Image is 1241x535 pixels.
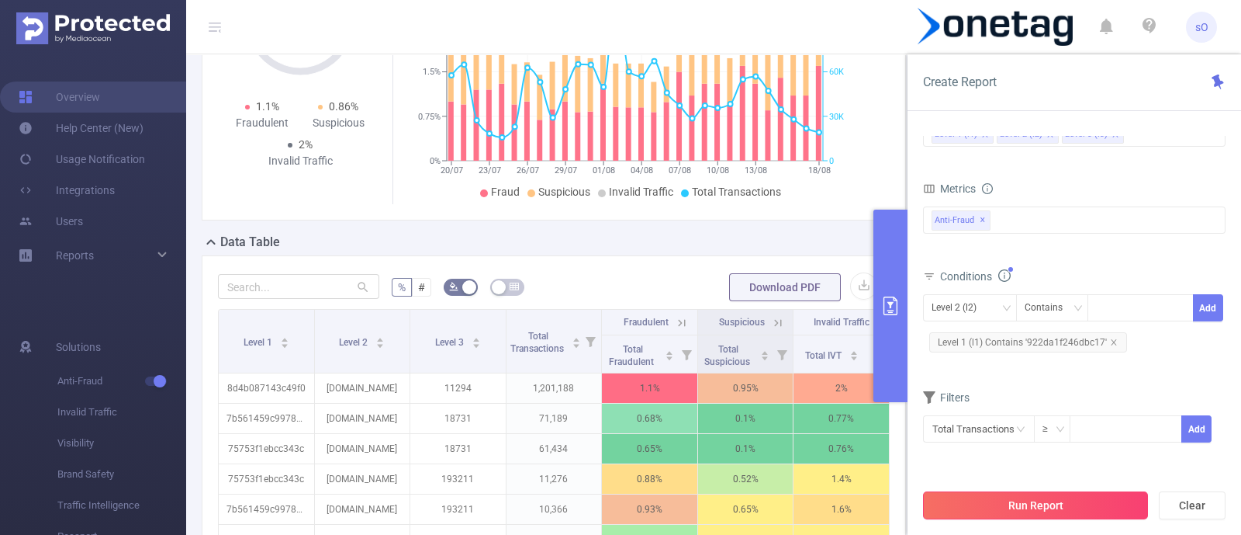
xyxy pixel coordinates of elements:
[449,282,458,291] i: icon: bg-colors
[829,68,844,78] tspan: 60K
[538,186,590,198] span: Suspicious
[849,349,859,358] div: Sort
[929,332,1127,353] span: Level 1 (l1) Contains '922da1f246dbc17'
[771,335,793,373] i: Filter menu
[706,165,728,175] tspan: 10/08
[609,344,656,367] span: Total Fraudulent
[624,317,669,328] span: Fraudulent
[932,210,990,231] span: Anti-Fraud
[435,337,466,348] span: Level 3
[280,342,289,346] i: icon: caret-down
[849,349,858,353] i: icon: caret-up
[665,354,673,359] i: icon: caret-down
[472,342,480,346] i: icon: caret-down
[410,434,506,464] p: 18731
[410,495,506,524] p: 193211
[698,434,793,464] p: 0.1%
[982,183,993,194] i: icon: info-circle
[410,464,506,494] p: 193211
[602,464,697,494] p: 0.88%
[940,270,1011,283] span: Conditions
[579,310,601,373] i: Filter menu
[315,373,410,403] p: [DOMAIN_NAME]
[849,354,858,359] i: icon: caret-down
[262,153,338,169] div: Invalid Traffic
[220,233,280,252] h2: Data Table
[998,269,1011,282] i: icon: info-circle
[218,274,379,299] input: Search...
[923,182,976,195] span: Metrics
[1056,425,1065,436] i: icon: down
[572,342,580,346] i: icon: caret-down
[280,335,289,340] i: icon: caret-up
[923,391,970,404] span: Filters
[829,156,834,166] tspan: 0
[698,495,793,524] p: 0.65%
[793,495,889,524] p: 1.6%
[719,317,765,328] span: Suspicious
[506,404,602,433] p: 71,189
[1181,415,1212,443] button: Add
[57,490,186,521] span: Traffic Intelligence
[1073,304,1083,314] i: icon: down
[1042,416,1059,442] div: ≥
[698,373,793,403] p: 0.95%
[572,335,581,345] div: Sort
[57,397,186,428] span: Invalid Traffic
[56,249,94,262] span: Reports
[219,373,314,403] p: 8d4b087143c49f0
[1159,492,1225,519] button: Clear
[56,240,94,271] a: Reports
[760,349,769,358] div: Sort
[805,350,844,361] span: Total IVT
[19,175,115,206] a: Integrations
[472,335,480,340] i: icon: caret-up
[793,464,889,494] p: 1.4%
[19,113,143,144] a: Help Center (New)
[1110,339,1118,346] i: icon: close
[418,112,441,122] tspan: 0.75%
[572,335,580,340] i: icon: caret-up
[923,492,1148,519] button: Run Report
[1193,294,1223,321] button: Add
[19,82,100,113] a: Overview
[410,404,506,433] p: 18731
[506,495,602,524] p: 10,366
[19,206,83,237] a: Users
[244,337,275,348] span: Level 1
[219,434,314,464] p: 75753f1ebcc343c
[57,428,186,459] span: Visibility
[299,138,313,151] span: 2%
[440,165,462,175] tspan: 20/07
[478,165,500,175] tspan: 23/07
[410,373,506,403] p: 11294
[761,349,769,353] i: icon: caret-up
[807,165,830,175] tspan: 18/08
[315,404,410,433] p: [DOMAIN_NAME]
[16,12,170,44] img: Protected Media
[793,373,889,403] p: 2%
[668,165,690,175] tspan: 07/08
[329,100,358,113] span: 0.86%
[219,495,314,524] p: 7b561459c997848
[630,165,652,175] tspan: 04/08
[224,115,300,131] div: Fraudulent
[923,75,997,89] span: Create Report
[418,281,425,294] span: #
[219,464,314,494] p: 75753f1ebcc343c
[315,464,410,494] p: [DOMAIN_NAME]
[339,337,370,348] span: Level 2
[315,495,410,524] p: [DOMAIN_NAME]
[256,100,279,113] span: 1.1%
[430,156,441,166] tspan: 0%
[602,373,697,403] p: 1.1%
[793,404,889,433] p: 0.77%
[729,273,841,301] button: Download PDF
[376,342,385,346] i: icon: caret-down
[1025,295,1073,321] div: Contains
[665,349,673,353] i: icon: caret-up
[793,434,889,464] p: 0.76%
[398,281,406,294] span: %
[867,335,889,373] i: Filter menu
[698,464,793,494] p: 0.52%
